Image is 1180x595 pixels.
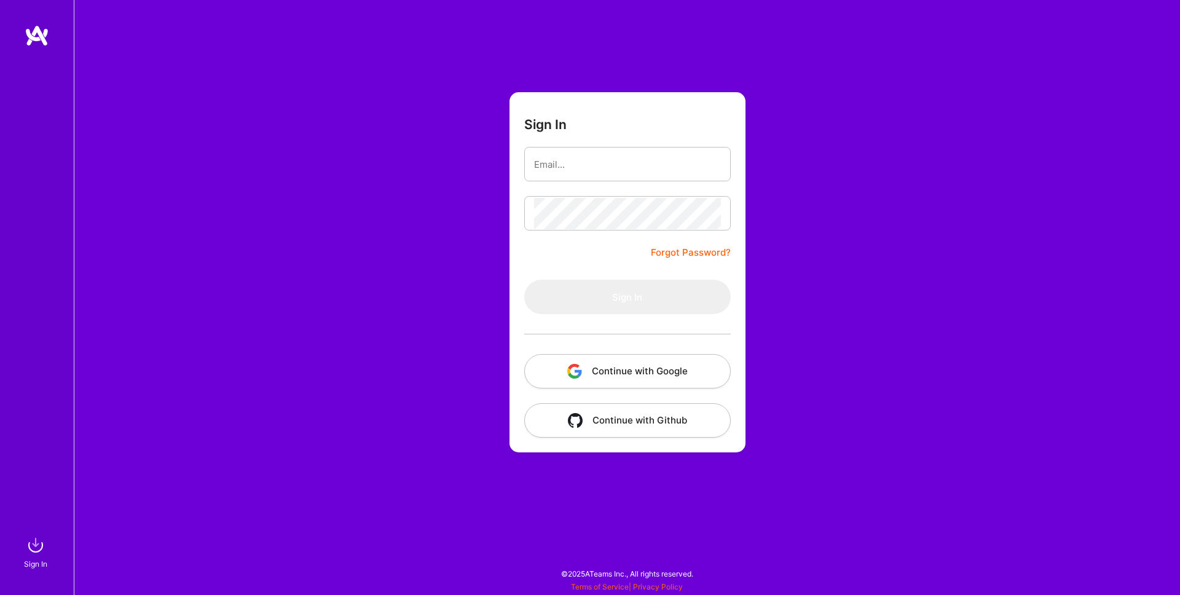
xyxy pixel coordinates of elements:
[524,117,567,132] h3: Sign In
[571,582,629,591] a: Terms of Service
[651,245,731,260] a: Forgot Password?
[24,558,47,570] div: Sign In
[524,403,731,438] button: Continue with Github
[524,280,731,314] button: Sign In
[571,582,683,591] span: |
[567,364,582,379] img: icon
[74,558,1180,589] div: © 2025 ATeams Inc., All rights reserved.
[534,149,721,180] input: Email...
[568,413,583,428] img: icon
[524,354,731,388] button: Continue with Google
[25,25,49,47] img: logo
[633,582,683,591] a: Privacy Policy
[23,533,48,558] img: sign in
[26,533,48,570] a: sign inSign In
